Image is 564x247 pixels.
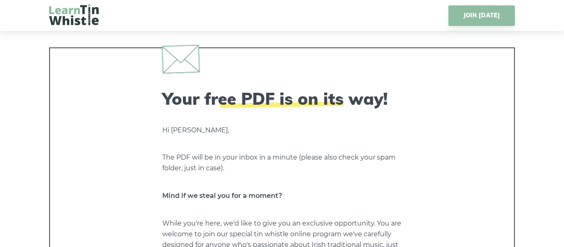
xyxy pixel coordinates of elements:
h2: Your free PDF is on its way! [162,89,402,108]
p: Hi [PERSON_NAME], [162,125,402,136]
img: LearnTinWhistle.com [49,4,99,25]
strong: Mind if we steal you for a moment? [162,192,282,200]
img: envelope.svg [162,45,200,73]
a: JOIN [DATE] [448,5,515,26]
p: The PDF will be in your inbox in a minute (please also check your spam folder, just in case). [162,152,402,174]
